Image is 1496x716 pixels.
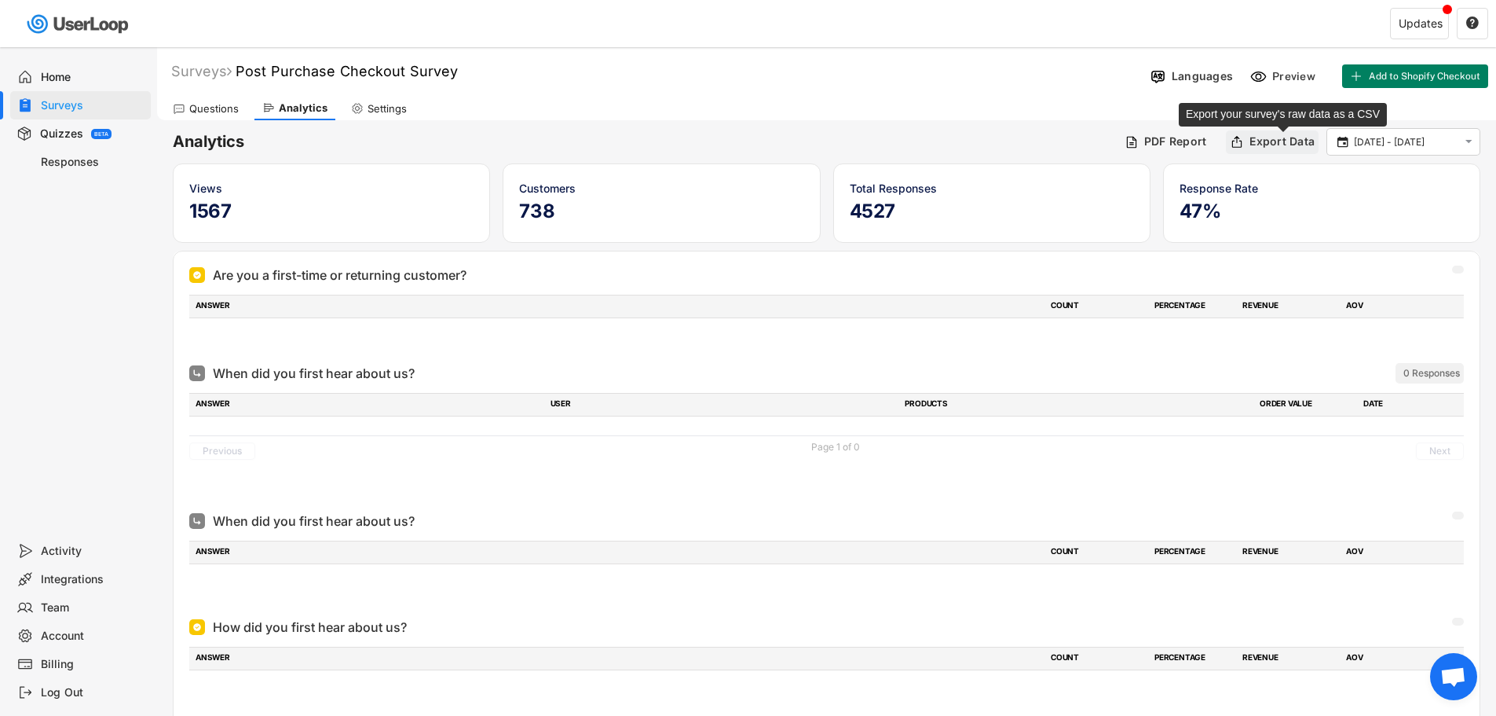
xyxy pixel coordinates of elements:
div: ANSWER [196,299,1041,314]
h6: Analytics [173,131,1113,152]
div: COUNT [1051,545,1145,560]
div: When did you first hear about us? [213,512,415,531]
div: Account [41,629,144,644]
div: ANSWER [196,652,1041,666]
div: ANSWER [196,398,541,412]
div: Customers [519,180,803,196]
button:  [1335,135,1350,149]
div: Responses [41,155,144,170]
img: Single Select [192,270,202,280]
div: 0 Responses [1403,367,1460,380]
div: REVENUE [1242,299,1337,314]
div: USER [550,398,896,412]
text:  [1466,16,1479,30]
div: Export Data [1249,134,1315,149]
div: COUNT [1051,299,1145,314]
button:  [1461,135,1476,149]
div: Analytics [279,101,327,115]
div: Are you a first-time or returning customer? [213,266,466,285]
div: REVENUE [1242,652,1337,666]
div: Surveys [171,62,232,80]
div: DATE [1363,398,1458,412]
div: Questions [189,102,239,116]
div: Preview [1272,69,1319,83]
h5: 738 [519,200,803,223]
div: REVENUE [1242,545,1337,560]
div: Activity [41,544,144,559]
img: Single Select [192,516,202,526]
div: ANSWER [196,545,1041,560]
button: Add to Shopify Checkout [1342,64,1488,88]
div: Response Rate [1180,180,1464,196]
button: Next [1416,442,1464,460]
button:  [1465,17,1480,31]
div: Integrations [41,572,144,587]
div: Total Responses [850,180,1134,196]
div: Quizzes [40,127,83,141]
div: AOV [1346,652,1440,666]
div: BETA [94,131,108,137]
text:  [1337,134,1348,149]
div: AOV [1346,299,1440,314]
div: How did you first hear about us? [213,618,407,637]
h5: 1567 [189,200,474,223]
font: Post Purchase Checkout Survey [236,63,458,79]
img: Single Select [192,622,202,632]
div: Updates [1399,18,1443,29]
div: AOV [1346,545,1440,560]
div: Surveys [41,98,144,113]
button: Previous [189,442,255,460]
div: PRODUCTS [905,398,1250,412]
div: PERCENTAGE [1154,652,1233,666]
img: Language%20Icon.svg [1150,68,1166,85]
img: userloop-logo-01.svg [24,8,134,40]
div: Team [41,600,144,615]
div: Settings [368,102,407,116]
div: Open chat [1430,653,1477,700]
div: PDF Report [1144,134,1207,149]
img: Open Ended [192,369,202,378]
input: Select Date Range [1354,134,1458,150]
div: PERCENTAGE [1154,299,1233,314]
text:  [1465,135,1472,149]
div: ORDER VALUE [1260,398,1354,412]
div: PERCENTAGE [1154,545,1233,560]
div: Page 1 of 0 [811,442,860,452]
div: Log Out [41,685,144,700]
h5: 4527 [850,200,1134,223]
div: Billing [41,657,144,672]
div: Home [41,70,144,85]
div: When did you first hear about us? [213,364,415,383]
h5: 47% [1180,200,1464,223]
div: Views [189,180,474,196]
div: Languages [1172,69,1233,83]
div: COUNT [1051,652,1145,666]
span: Add to Shopify Checkout [1369,72,1480,81]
